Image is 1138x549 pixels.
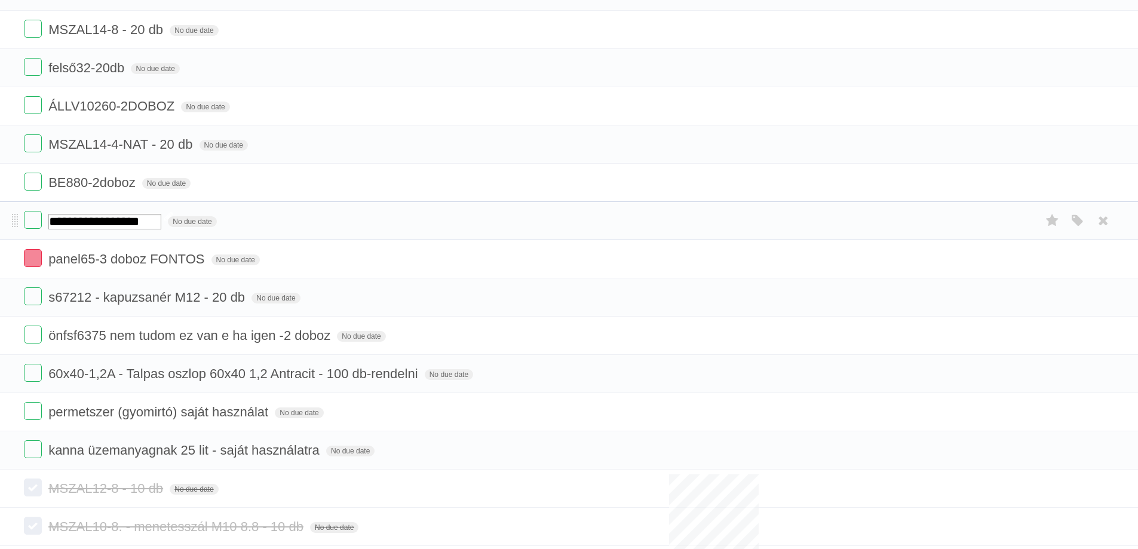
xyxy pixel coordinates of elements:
span: s67212 - kapuzsanér M12 - 20 db [48,290,248,305]
span: No due date [200,140,248,151]
span: BE880-2doboz [48,175,139,190]
span: No due date [211,254,260,265]
label: Done [24,326,42,343]
span: panel65-3 doboz FONTOS [48,252,207,266]
span: No due date [142,178,191,189]
label: Done [24,96,42,114]
span: önfsf6375 nem tudom ez van e ha igen -2 doboz [48,328,333,343]
label: Done [24,287,42,305]
label: Done [24,249,42,267]
span: No due date [425,369,473,380]
label: Done [24,173,42,191]
span: No due date [251,293,300,303]
span: MSZAL14-4-NAT - 20 db [48,137,195,152]
span: No due date [275,407,323,418]
span: ÁLLV10260-2DOBOZ [48,99,177,114]
label: Star task [1041,211,1064,231]
span: MSZAL10-8. - menetesszál M10 8.8 - 10 db [48,519,306,534]
label: Done [24,211,42,229]
span: permetszer (gyomirtó) saját használat [48,404,271,419]
span: No due date [131,63,179,74]
span: No due date [326,446,375,456]
label: Done [24,479,42,496]
span: No due date [181,102,229,112]
span: No due date [168,216,216,227]
span: No due date [337,331,385,342]
label: Done [24,402,42,420]
span: MSZAL12-8 - 10 db [48,481,166,496]
label: Done [24,58,42,76]
span: No due date [170,25,218,36]
span: MSZAL14-8 - 20 db [48,22,166,37]
label: Done [24,364,42,382]
span: kanna üzemanyagnak 25 lit - saját használatra [48,443,323,458]
span: felső32-20db [48,60,127,75]
span: 60x40-1,2A - Talpas oszlop 60x40 1,2 Antracit - 100 db-rendelni [48,366,421,381]
label: Done [24,440,42,458]
label: Done [24,517,42,535]
label: Done [24,20,42,38]
label: Done [24,134,42,152]
span: No due date [170,484,218,495]
span: No due date [310,522,358,533]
